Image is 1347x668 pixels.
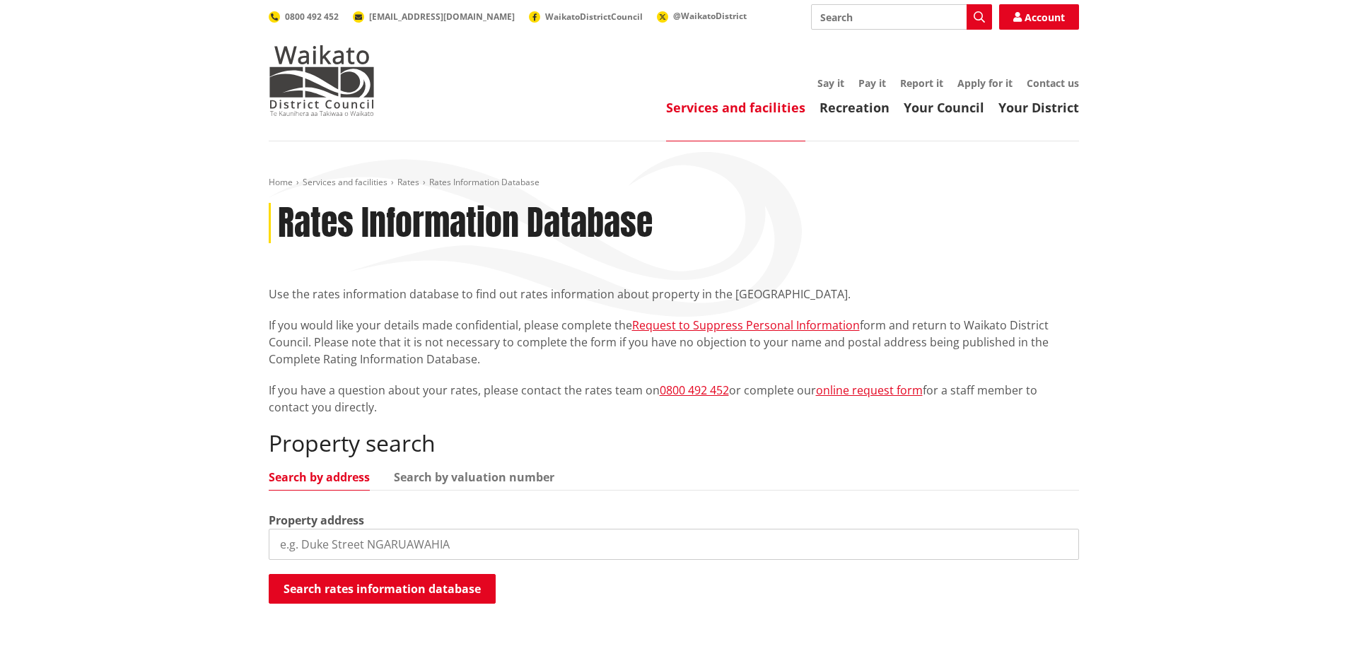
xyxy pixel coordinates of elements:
p: If you have a question about your rates, please contact the rates team on or complete our for a s... [269,382,1079,416]
a: Apply for it [957,76,1013,90]
a: Recreation [820,99,890,116]
a: Account [999,4,1079,30]
a: online request form [816,382,923,398]
a: WaikatoDistrictCouncil [529,11,643,23]
a: Services and facilities [666,99,805,116]
a: Your Council [904,99,984,116]
a: Search by address [269,471,370,483]
a: Pay it [858,76,886,90]
label: Property address [269,512,364,529]
span: WaikatoDistrictCouncil [545,11,643,23]
span: Rates Information Database [429,176,540,188]
button: Search rates information database [269,574,496,604]
a: 0800 492 452 [269,11,339,23]
h2: Property search [269,430,1079,457]
a: Request to Suppress Personal Information [632,317,860,333]
span: 0800 492 452 [285,11,339,23]
a: @WaikatoDistrict [657,10,747,22]
a: Rates [397,176,419,188]
a: 0800 492 452 [660,382,729,398]
span: @WaikatoDistrict [673,10,747,22]
img: Waikato District Council - Te Kaunihera aa Takiwaa o Waikato [269,45,375,116]
a: Home [269,176,293,188]
a: Search by valuation number [394,471,554,483]
a: Services and facilities [303,176,387,188]
h1: Rates Information Database [278,203,653,244]
span: [EMAIL_ADDRESS][DOMAIN_NAME] [369,11,515,23]
a: [EMAIL_ADDRESS][DOMAIN_NAME] [353,11,515,23]
p: If you would like your details made confidential, please complete the form and return to Waikato ... [269,317,1079,368]
input: e.g. Duke Street NGARUAWAHIA [269,529,1079,560]
a: Report it [900,76,943,90]
iframe: Messenger Launcher [1282,609,1333,660]
a: Say it [817,76,844,90]
a: Contact us [1027,76,1079,90]
input: Search input [811,4,992,30]
nav: breadcrumb [269,177,1079,189]
a: Your District [998,99,1079,116]
p: Use the rates information database to find out rates information about property in the [GEOGRAPHI... [269,286,1079,303]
